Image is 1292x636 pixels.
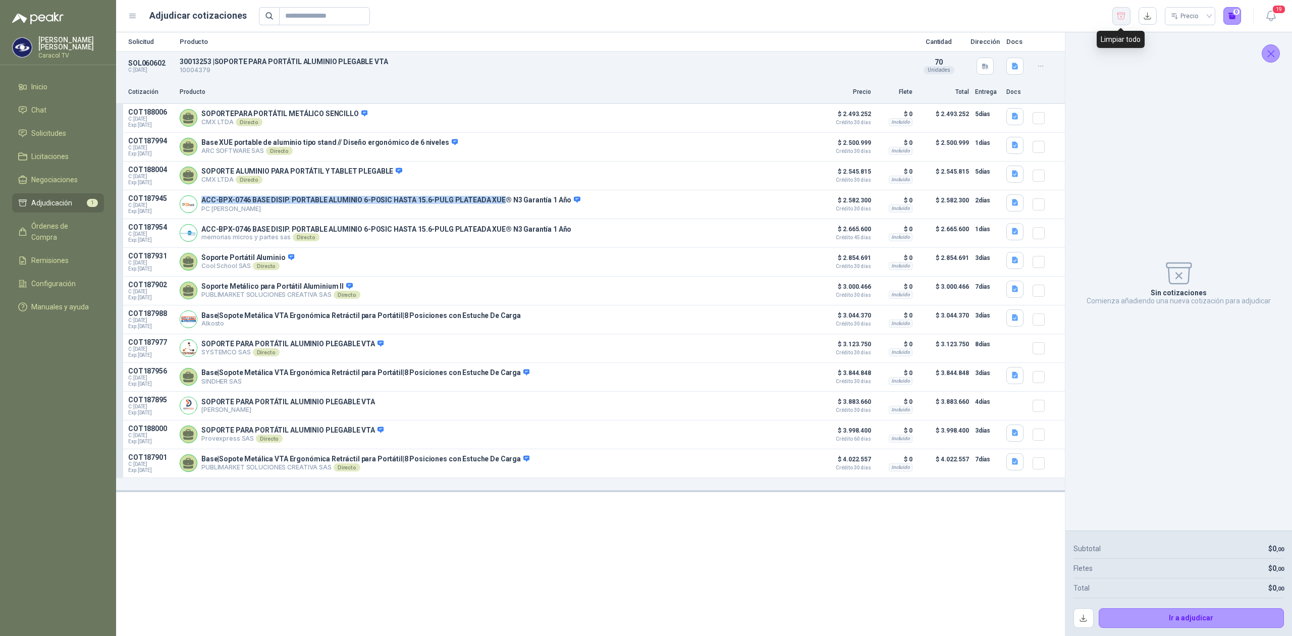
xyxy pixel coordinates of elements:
[180,66,907,75] p: 10004379
[128,289,174,295] span: C: [DATE]
[975,87,1000,97] p: Entrega
[1006,87,1027,97] p: Docs
[975,396,1000,408] p: 4 días
[128,231,174,237] span: C: [DATE]
[919,309,969,330] p: $ 3.044.370
[919,108,969,128] p: $ 2.493.252
[975,252,1000,264] p: 3 días
[201,398,375,406] p: SOPORTE PARA PORTÁTIL ALUMINIO PLEGABLE VTA
[975,367,1000,379] p: 3 días
[12,217,104,247] a: Órdenes de Compra
[1272,564,1284,572] span: 0
[12,170,104,189] a: Negociaciones
[128,309,174,317] p: COT187988
[12,147,104,166] a: Licitaciones
[821,437,871,442] span: Crédito 60 días
[975,166,1000,178] p: 5 días
[31,301,89,312] span: Manuales y ayuda
[821,350,871,355] span: Crédito 30 días
[919,194,969,215] p: $ 2.582.300
[128,59,174,67] p: SOL060602
[877,87,912,97] p: Flete
[201,282,360,291] p: Soporte Metálico para Portátil Aluminium II
[128,295,174,301] span: Exp: [DATE]
[128,317,174,324] span: C: [DATE]
[821,252,871,269] p: $ 2.854.691
[128,194,174,202] p: COT187945
[180,397,197,414] img: Company Logo
[201,426,384,435] p: SOPORTE PARA PORTÁTIL ALUMINIO PLEGABLE VTA
[821,206,871,211] span: Crédito 30 días
[919,87,969,97] p: Total
[821,108,871,125] p: $ 2.493.252
[821,465,871,470] span: Crédito 30 días
[180,58,907,66] p: 30013253 | SOPORTE PARA PORTÁTIL ALUMINIO PLEGABLE VTA
[1272,545,1284,553] span: 0
[1087,297,1271,305] p: Comienza añadiendo una nueva cotización para adjudicar
[821,223,871,240] p: $ 2.665.600
[1099,608,1284,628] button: Ir a adjudicar
[1272,584,1284,592] span: 0
[128,145,174,151] span: C: [DATE]
[128,433,174,439] span: C: [DATE]
[889,233,912,241] div: Incluido
[201,196,580,205] p: ACC-BPX-0746 BASE DISIP. PORTABLE ALUMINIO 6-POSIC HASTA 15.6-PULG PLATEADA XUE® N3 Garantía 1 Año
[253,262,280,270] div: Directo
[821,293,871,298] span: Crédito 30 días
[128,223,174,231] p: COT187954
[201,455,529,464] p: Base|Sopote Metálica VTA Ergonómica Retráctil para Portátil|8 Posiciones con Estuche De Carga
[128,396,174,404] p: COT187895
[31,128,66,139] span: Solicitudes
[201,463,529,471] p: PUBLIMARKET SOLUCIONES CREATIVA SAS
[180,196,197,213] img: Company Logo
[821,309,871,327] p: $ 3.044.370
[821,453,871,470] p: $ 4.022.557
[334,291,360,299] div: Directo
[128,367,174,375] p: COT187956
[919,367,969,387] p: $ 3.844.848
[12,12,64,24] img: Logo peakr
[128,122,174,128] span: Exp: [DATE]
[128,324,174,330] span: Exp: [DATE]
[821,149,871,154] span: Crédito 30 días
[889,118,912,126] div: Incluido
[821,166,871,183] p: $ 2.545.815
[128,346,174,352] span: C: [DATE]
[31,255,69,266] span: Remisiones
[821,281,871,298] p: $ 3.000.466
[889,406,912,414] div: Incluido
[821,338,871,355] p: $ 3.123.750
[201,291,360,299] p: PUBLIMARKET SOLUCIONES CREATIVA SAS
[128,425,174,433] p: COT188000
[128,439,174,445] span: Exp: [DATE]
[201,320,521,327] p: Alkosto
[12,124,104,143] a: Solicitudes
[201,167,402,176] p: SOPORTE ALUMINIO PARA PORTÁTIL Y TABLET PLEGABLE
[128,38,174,45] p: Solicitud
[180,38,907,45] p: Producto
[975,194,1000,206] p: 2 días
[128,237,174,243] span: Exp: [DATE]
[266,147,293,155] div: Directo
[128,260,174,266] span: C: [DATE]
[31,151,69,162] span: Licitaciones
[128,151,174,157] span: Exp: [DATE]
[128,375,174,381] span: C: [DATE]
[1223,7,1242,25] button: 0
[1151,289,1207,297] p: Sin cotizaciones
[821,379,871,384] span: Crédito 30 días
[1272,5,1286,14] span: 19
[877,309,912,322] p: $ 0
[180,87,815,97] p: Producto
[128,87,174,97] p: Cotización
[180,225,197,241] img: Company Logo
[236,176,262,184] div: Directo
[877,425,912,437] p: $ 0
[128,208,174,215] span: Exp: [DATE]
[821,367,871,384] p: $ 3.844.848
[877,338,912,350] p: $ 0
[919,281,969,301] p: $ 3.000.466
[256,435,283,443] div: Directo
[821,235,871,240] span: Crédito 45 días
[1276,586,1284,592] span: ,00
